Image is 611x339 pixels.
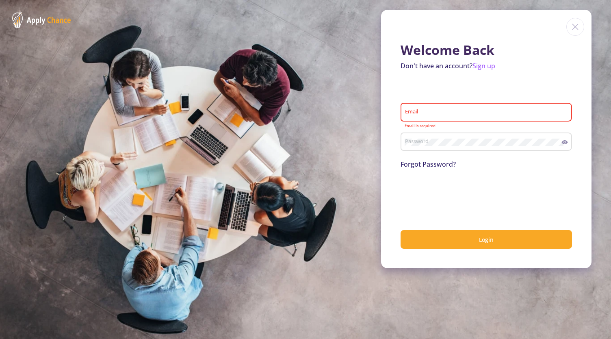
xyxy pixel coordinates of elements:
[12,12,71,28] img: ApplyChance Logo
[479,236,494,243] span: Login
[401,160,456,169] a: Forgot Password?
[401,230,572,249] button: Login
[401,61,572,71] p: Don't have an account?
[405,124,568,128] mat-error: Email is required
[566,18,584,36] img: close icon
[401,179,524,211] iframe: reCAPTCHA
[401,42,572,58] h1: Welcome Back
[472,61,495,70] a: Sign up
